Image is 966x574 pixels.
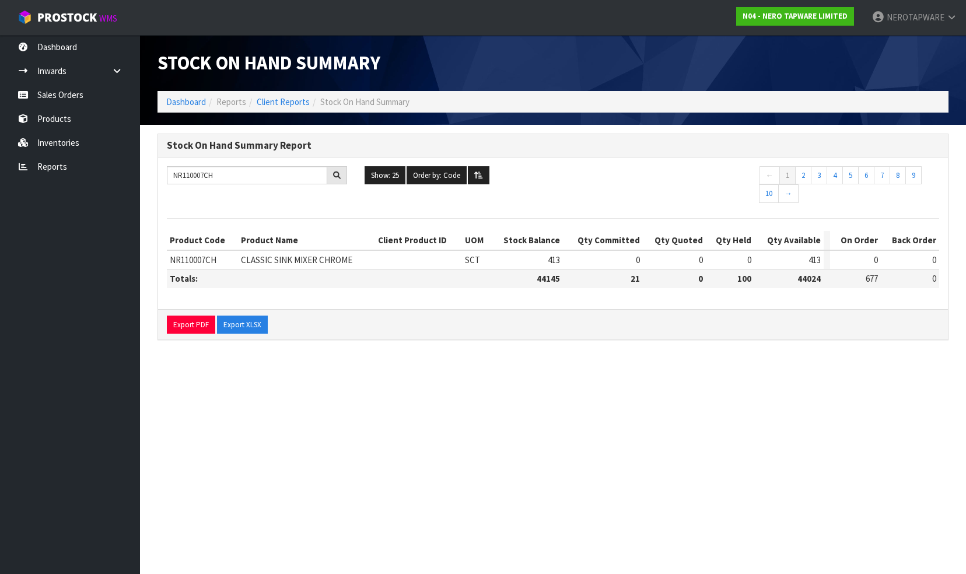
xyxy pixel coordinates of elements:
button: Export XLSX [217,316,268,334]
button: Order by: Code [407,166,467,185]
a: 7 [874,166,890,185]
button: Show: 25 [365,166,405,185]
strong: N04 - NERO TAPWARE LIMITED [743,11,848,21]
h3: Stock On Hand Summary Report [167,140,939,151]
strong: 0 [698,273,703,284]
a: 4 [827,166,843,185]
img: cube-alt.png [17,10,32,24]
small: WMS [99,13,117,24]
span: Stock On Hand Summary [320,96,409,107]
span: 0 [636,254,640,265]
strong: 44145 [537,273,560,284]
a: 2 [795,166,811,185]
span: 0 [874,254,878,265]
span: 0 [932,273,936,284]
th: Back Order [881,231,939,250]
span: 413 [548,254,560,265]
a: → [778,184,799,203]
span: ProStock [37,10,97,25]
button: Export PDF [167,316,215,334]
span: CLASSIC SINK MIXER CHROME [241,254,352,265]
a: 10 [759,184,779,203]
span: Stock On Hand Summary [157,51,380,75]
span: 413 [808,254,821,265]
a: ← [759,166,780,185]
a: 9 [905,166,922,185]
span: 0 [699,254,703,265]
a: 6 [858,166,874,185]
th: UOM [462,231,491,250]
nav: Page navigation [759,166,940,206]
th: Qty Held [706,231,754,250]
strong: Totals: [170,273,198,284]
th: Stock Balance [491,231,563,250]
a: 1 [779,166,796,185]
a: 8 [890,166,906,185]
strong: 21 [631,273,640,284]
th: On Order [830,231,880,250]
th: Qty Committed [563,231,642,250]
strong: 44024 [797,273,821,284]
span: NR110007CH [170,254,216,265]
strong: 100 [737,273,751,284]
th: Product Name [238,231,374,250]
a: Client Reports [257,96,310,107]
th: Client Product ID [375,231,462,250]
a: Dashboard [166,96,206,107]
span: Reports [216,96,246,107]
input: Search [167,166,327,184]
a: 3 [811,166,827,185]
th: Product Code [167,231,238,250]
th: Qty Quoted [643,231,706,250]
th: Qty Available [754,231,824,250]
span: 0 [747,254,751,265]
a: 5 [842,166,859,185]
span: SCT [465,254,480,265]
span: NEROTAPWARE [887,12,944,23]
span: 677 [866,273,878,284]
span: 0 [932,254,936,265]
